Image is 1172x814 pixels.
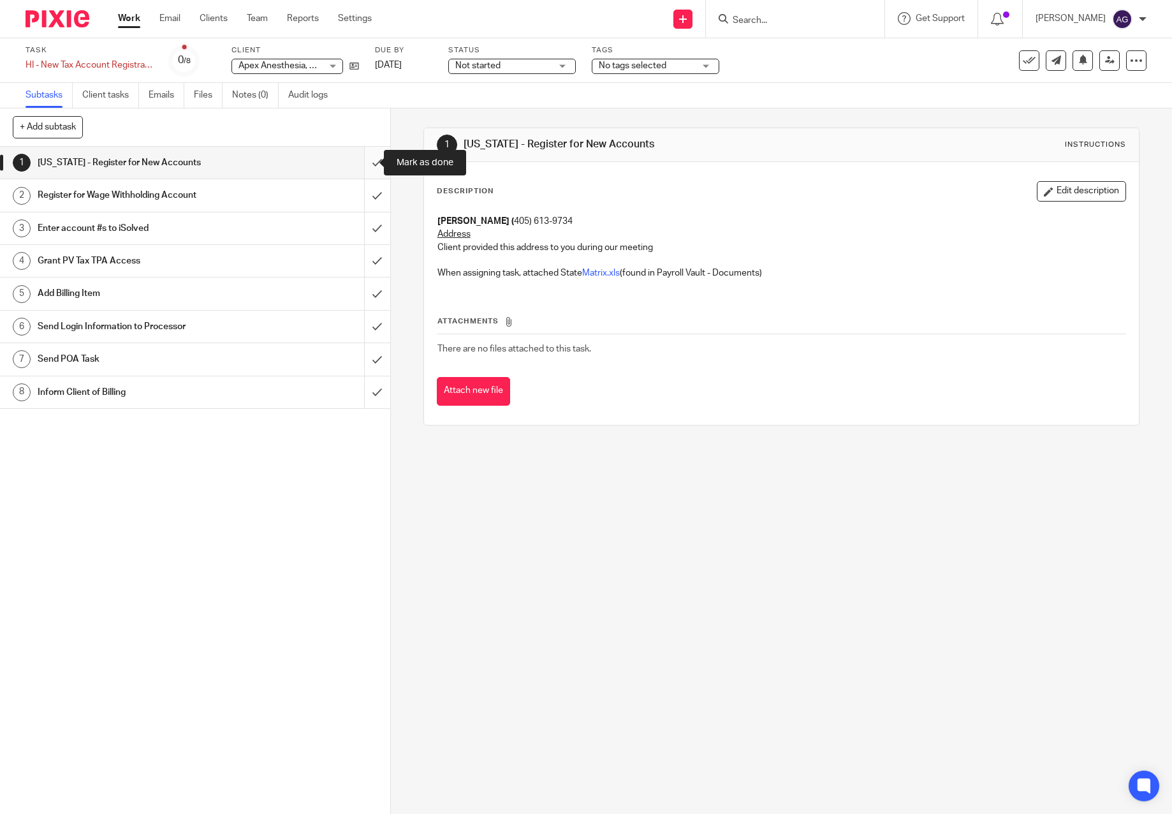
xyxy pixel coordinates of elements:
span: Attachments [437,318,499,325]
div: 6 [13,318,31,336]
span: Apex Anesthesia, LLC [238,61,325,70]
h1: Inform Client of Billing [38,383,247,402]
h1: Add Billing Item [38,284,247,303]
div: 7 [13,350,31,368]
div: 1 [13,154,31,172]
button: Edit description [1037,181,1126,202]
span: No tags selected [599,61,666,70]
h1: [US_STATE] - Register for New Accounts [38,153,247,172]
a: Files [194,83,223,108]
h1: Send Login Information to Processor [38,317,247,336]
span: Get Support [916,14,965,23]
a: Reports [287,12,319,25]
img: Pixie [26,10,89,27]
a: Work [118,12,140,25]
p: Client provided this address to you during our meeting [437,241,1125,254]
button: + Add subtask [13,116,83,138]
div: 4 [13,252,31,270]
label: Due by [375,45,432,56]
div: 0 [178,53,191,68]
p: [PERSON_NAME] [1036,12,1106,25]
a: Team [247,12,268,25]
label: Client [231,45,359,56]
strong: [PERSON_NAME] ( [437,217,514,226]
label: Tags [592,45,719,56]
a: Subtasks [26,83,73,108]
a: Settings [338,12,372,25]
h1: Register for Wage Withholding Account [38,186,247,205]
p: When assigning task, attached State (found in Payroll Vault - Documents) [437,267,1125,279]
h1: [US_STATE] - Register for New Accounts [464,138,809,151]
div: 3 [13,219,31,237]
button: Attach new file [437,377,510,406]
h1: Send POA Task [38,350,247,369]
div: HI - New Tax Account Registration [26,59,153,71]
div: 1 [437,135,457,155]
a: Email [159,12,180,25]
label: Status [448,45,576,56]
a: Matrix.xls [582,269,620,277]
h1: Grant PV Tax TPA Access [38,251,247,270]
p: Description [437,186,494,196]
input: Search [731,15,846,27]
div: Instructions [1065,140,1126,150]
img: svg%3E [1112,9,1132,29]
span: There are no files attached to this task. [437,344,591,353]
p: 405) 613-9734 [437,215,1125,228]
a: Client tasks [82,83,139,108]
div: 5 [13,285,31,303]
small: /8 [184,57,191,64]
a: Notes (0) [232,83,279,108]
u: Address [437,230,471,239]
span: [DATE] [375,61,402,70]
span: Not started [455,61,501,70]
div: 8 [13,383,31,401]
label: Task [26,45,153,56]
a: Emails [149,83,184,108]
div: 2 [13,187,31,205]
h1: Enter account #s to iSolved [38,219,247,238]
a: Clients [200,12,228,25]
a: Audit logs [288,83,337,108]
